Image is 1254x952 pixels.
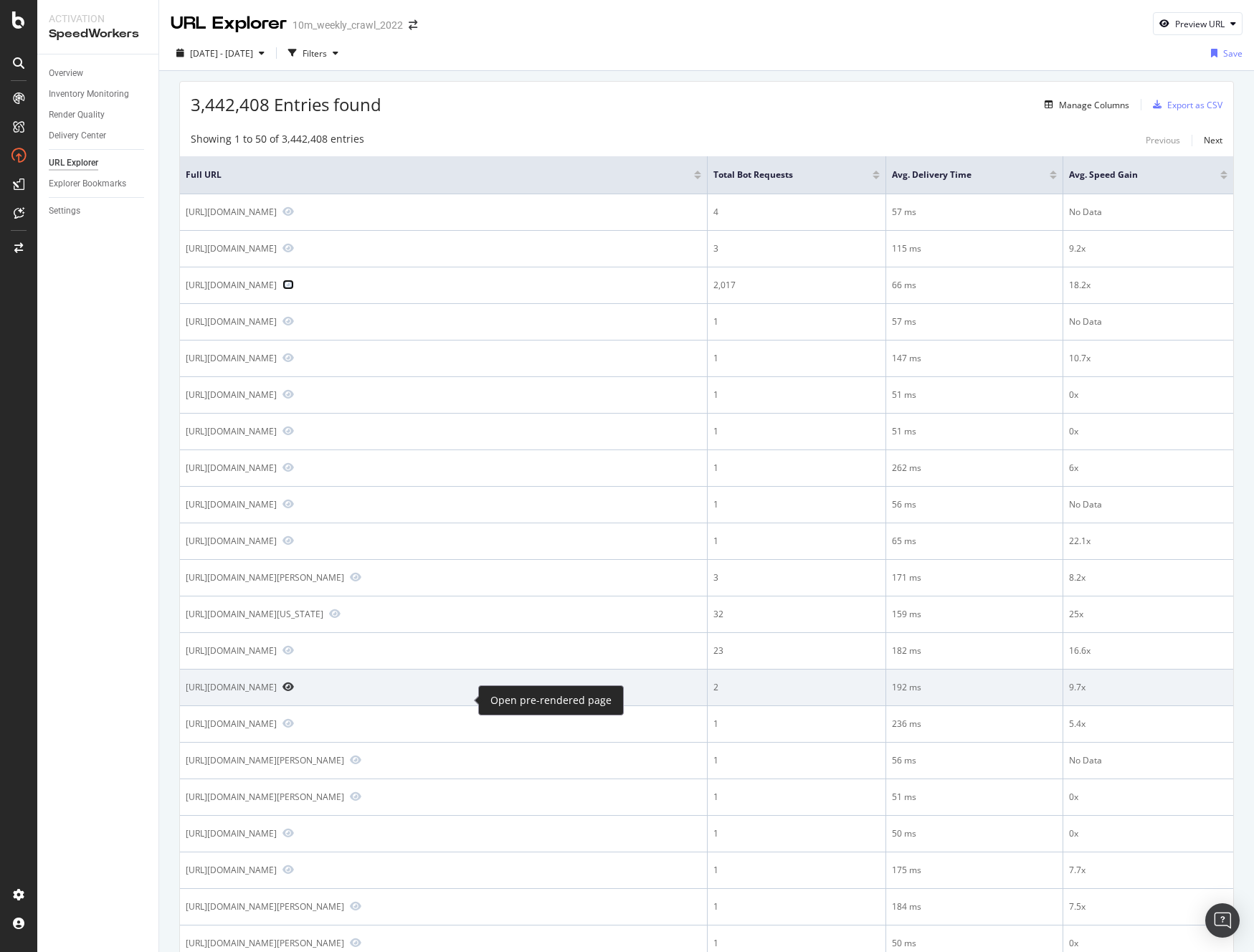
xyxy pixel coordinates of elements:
[191,132,364,149] div: Showing 1 to 50 of 3,442,408 entries
[49,11,147,26] div: Activation
[892,754,1057,767] div: 56 ms
[282,426,294,436] a: Preview https://www.realtor.com/news/search/?q=what+time+do+people+start+work+in+japan&size=n_50_n
[1223,47,1243,59] div: Save
[892,571,1057,584] div: 171 ms
[713,827,880,840] div: 1
[186,535,277,547] div: [URL][DOMAIN_NAME]
[186,279,277,291] div: [URL][DOMAIN_NAME]
[1069,864,1227,877] div: 7.7x
[350,938,361,948] a: Preview https://www.realtor.com/news/search/?q=1007+w+phillis+nc+37262&size=n_50_n
[1146,134,1180,146] div: Previous
[892,279,1057,292] div: 66 ms
[49,87,148,102] a: Inventory Monitoring
[713,900,880,913] div: 1
[1146,132,1180,149] button: Previous
[713,279,880,292] div: 2,017
[1069,315,1227,328] div: No Data
[892,535,1057,548] div: 65 ms
[892,937,1057,950] div: 50 ms
[282,865,294,875] a: Preview https://www.realtor.com/propertyrecord-search/24066/Cartmills-Gap
[713,352,880,365] div: 1
[1167,99,1222,111] div: Export as CSV
[713,168,851,181] span: Total Bot Requests
[892,900,1057,913] div: 184 ms
[282,645,294,655] a: Preview https://www.realtor.com/realestateandhomes-search/Lawton_OK/overview
[1069,644,1227,657] div: 16.6x
[713,608,880,621] div: 32
[1175,18,1225,30] div: Preview URL
[892,242,1057,255] div: 115 ms
[171,11,287,36] div: URL Explorer
[1147,93,1222,116] button: Export as CSV
[186,827,277,839] div: [URL][DOMAIN_NAME]
[186,168,673,181] span: Full URL
[282,316,294,326] a: Preview https://www.realtor.com/realestateandhomes-search/Burbank_Burbank_IL/overview
[49,66,83,81] div: Overview
[1153,12,1243,35] button: Preview URL
[49,26,147,42] div: SpeedWorkers
[892,644,1057,657] div: 182 ms
[892,864,1057,877] div: 175 ms
[713,791,880,804] div: 1
[350,755,361,765] a: Preview https://www.realtor.com/propertyrecord-search/55720/A-Morris-Thomas-Rd
[713,644,880,657] div: 23
[713,754,880,767] div: 1
[713,242,880,255] div: 3
[892,462,1057,475] div: 262 ms
[1069,206,1227,219] div: No Data
[1069,937,1227,950] div: 0x
[713,206,880,219] div: 4
[1069,791,1227,804] div: 0x
[1069,242,1227,255] div: 9.2x
[350,901,361,911] a: Preview https://www.realtor.com/propertyrecord-search/22842/Jerome-Rd
[1069,827,1227,840] div: 0x
[713,389,880,401] div: 1
[49,156,98,171] div: URL Explorer
[1204,134,1222,146] div: Next
[713,681,880,694] div: 2
[1039,96,1129,113] button: Manage Columns
[1204,132,1222,149] button: Next
[1205,42,1243,65] button: Save
[892,791,1057,804] div: 51 ms
[1069,498,1227,511] div: No Data
[892,498,1057,511] div: 56 ms
[713,425,880,438] div: 1
[1069,462,1227,475] div: 6x
[350,791,361,801] a: Preview https://www.realtor.com/news/search/?q=katie+greco+trinity+bar+and+grill&size=n_50_n
[892,389,1057,401] div: 51 ms
[186,352,277,364] div: [URL][DOMAIN_NAME]
[186,498,277,510] div: [URL][DOMAIN_NAME]
[1069,681,1227,694] div: 9.7x
[49,108,105,123] div: Render Quality
[186,900,344,913] div: [URL][DOMAIN_NAME][PERSON_NAME]
[892,315,1057,328] div: 57 ms
[892,352,1057,365] div: 147 ms
[190,47,253,59] span: [DATE] - [DATE]
[350,572,361,582] a: Preview https://www.realtor.com/propertyrecord-search/77088/Mosher-Ln
[713,718,880,730] div: 1
[49,176,148,191] a: Explorer Bookmarks
[282,718,294,728] a: Preview https://www.realtor.com/propertyrecord-search/78832/S-Fort-St
[1069,608,1227,621] div: 25x
[186,754,344,766] div: [URL][DOMAIN_NAME][PERSON_NAME]
[892,425,1057,438] div: 51 ms
[713,535,880,548] div: 1
[282,828,294,838] a: Preview https://www.realtor.com/news/search/?q=14065+Claridon+Park+Drive%2C+Chardon%2C+OH&size=n_...
[1069,279,1227,292] div: 18.2x
[713,864,880,877] div: 1
[282,499,294,509] a: Preview https://www.realtor.com/propertyrecord-search/Germantown_OH/N-Hillcrest-Dr
[1069,352,1227,365] div: 10.7x
[186,389,277,401] div: [URL][DOMAIN_NAME]
[171,42,270,65] button: [DATE] - [DATE]
[713,498,880,511] div: 1
[49,128,148,143] a: Delivery Center
[282,682,294,692] a: Preview https://www.realtor.com/propertyrecord-search/90602/Chestnut-St
[186,315,277,328] div: [URL][DOMAIN_NAME]
[329,609,341,619] a: Preview https://www.realtor.com/realestateandhomes-search/Colorado-Springs_CO/overview
[713,937,880,950] div: 1
[892,681,1057,694] div: 192 ms
[186,608,323,620] div: [URL][DOMAIN_NAME][US_STATE]
[186,242,277,254] div: [URL][DOMAIN_NAME]
[282,206,294,216] a: Preview https://www.realtor.com/realestateandhomes-search/Dunn-County_WI/overview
